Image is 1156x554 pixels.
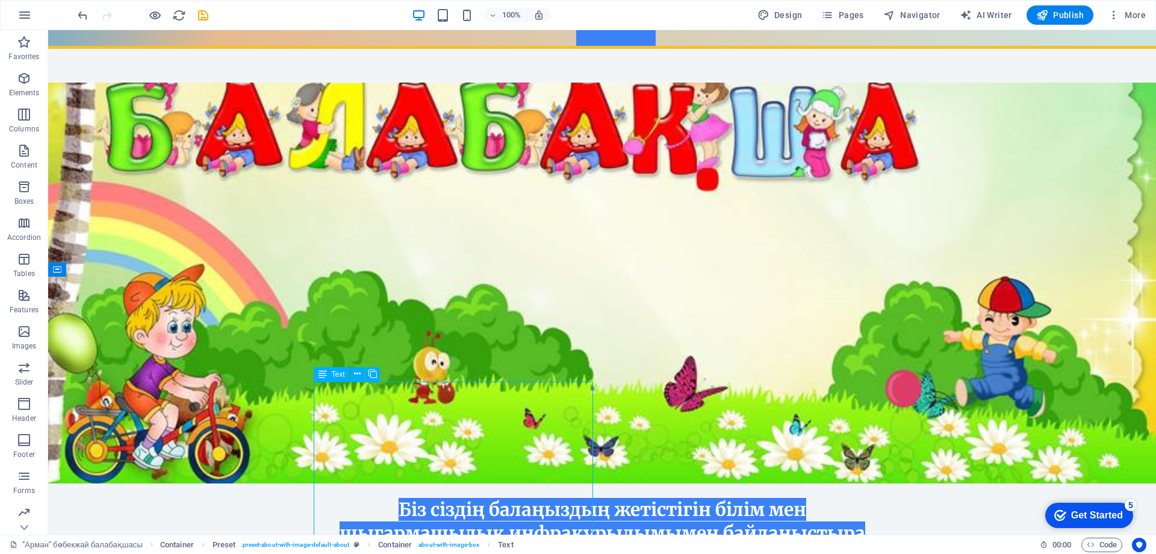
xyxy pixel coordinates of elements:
button: Publish [1027,5,1093,25]
div: Get Started [36,13,87,24]
nav: breadcrumb [160,538,514,552]
button: 100% [484,8,527,22]
i: Undo: Edit headline (Ctrl+Z) [76,8,90,22]
button: Pages [816,5,868,25]
span: Text [332,371,345,378]
span: Click to select. Double-click to edit [498,538,513,552]
span: Pages [821,9,863,21]
button: reload [172,8,186,22]
h6: Session time [1040,538,1072,552]
button: Usercentrics [1132,538,1146,552]
button: Code [1081,538,1122,552]
div: Design (Ctrl+Alt+Y) [753,5,807,25]
p: Accordion [7,233,41,242]
span: Click to select. Double-click to edit [378,538,412,552]
i: Save (Ctrl+S) [196,8,210,22]
p: Boxes [14,197,34,206]
i: On resize automatically adjust zoom level to fit chosen device. [533,10,544,20]
span: Navigator [883,9,940,21]
p: Header [12,414,36,423]
span: Publish [1036,9,1084,21]
button: undo [75,8,90,22]
span: More [1108,9,1146,21]
p: Slider [15,377,34,387]
span: . about-with-image-box [417,538,479,552]
button: More [1103,5,1151,25]
p: Tables [13,269,35,279]
span: Code [1087,538,1117,552]
button: Design [753,5,807,25]
i: This element is a customizable preset [354,541,359,548]
div: Get Started 5 items remaining, 0% complete [10,6,98,31]
div: 5 [89,2,101,14]
p: Forms [13,486,35,496]
span: Click to select. Double-click to edit [213,538,236,552]
span: . preset-about-with-image-default-about [241,538,350,552]
button: Click here to leave preview mode and continue editing [148,8,162,22]
span: AI Writer [960,9,1012,21]
span: : [1061,540,1063,549]
p: Content [11,160,37,170]
p: Footer [13,450,35,459]
span: Design [757,9,803,21]
p: Images [12,341,37,351]
button: save [196,8,210,22]
p: Elements [9,88,40,98]
p: Favorites [8,52,39,61]
button: AI Writer [955,5,1017,25]
button: Navigator [878,5,945,25]
a: Click to cancel selection. Double-click to open Pages [10,538,143,552]
p: Columns [9,124,39,134]
i: Reload page [172,8,186,22]
h6: 100% [502,8,521,22]
p: Features [10,305,39,315]
span: Click to select. Double-click to edit [160,538,194,552]
span: 00 00 [1052,538,1071,552]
